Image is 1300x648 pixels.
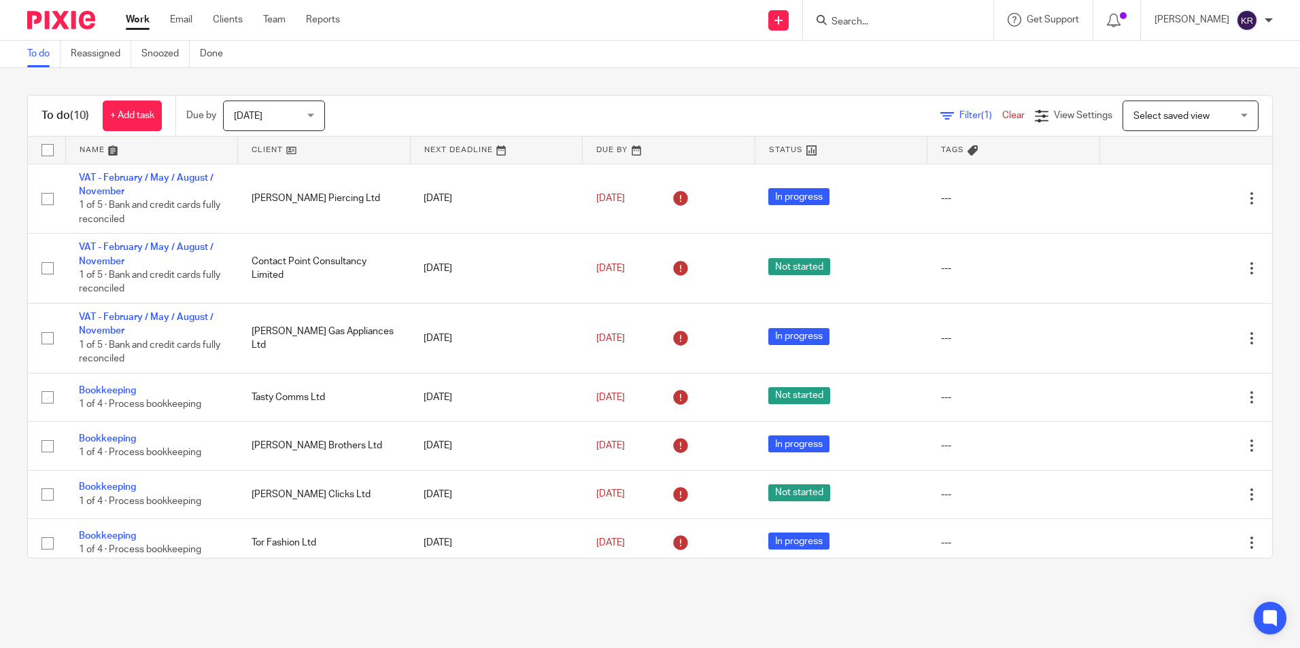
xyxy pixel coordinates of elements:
[596,490,625,499] span: [DATE]
[596,538,625,547] span: [DATE]
[79,242,213,266] a: VAT - February / May / August / November
[126,13,150,26] a: Work
[768,258,830,275] span: Not started
[410,373,583,421] td: [DATE]
[71,41,131,67] a: Reassigned
[1054,111,1112,120] span: View Settings
[941,391,1087,404] div: ---
[79,497,201,506] span: 1 of 4 · Process bookkeeping
[70,110,89,121] span: (10)
[941,439,1087,452] div: ---
[79,270,220,294] span: 1 of 5 · Bank and credit cards fully reconciled
[238,519,411,567] td: Tor Fashion Ltd
[79,545,201,554] span: 1 of 4 · Process bookkeeping
[79,448,201,458] span: 1 of 4 · Process bookkeeping
[410,304,583,374] td: [DATE]
[79,482,136,492] a: Bookkeeping
[238,304,411,374] td: [PERSON_NAME] Gas Appliances Ltd
[596,194,625,203] span: [DATE]
[596,393,625,402] span: [DATE]
[27,11,95,29] img: Pixie
[1133,111,1210,121] span: Select saved view
[238,470,411,518] td: [PERSON_NAME] Clicks Ltd
[79,531,136,541] a: Bookkeeping
[1002,111,1025,120] a: Clear
[41,109,89,123] h1: To do
[941,536,1087,550] div: ---
[186,109,216,122] p: Due by
[79,434,136,444] a: Bookkeeping
[1154,13,1229,26] p: [PERSON_NAME]
[768,533,829,550] span: In progress
[79,200,220,224] span: 1 of 5 · Bank and credit cards fully reconciled
[768,188,829,205] span: In progress
[79,312,213,336] a: VAT - February / May / August / November
[213,13,243,26] a: Clients
[238,234,411,304] td: Contact Point Consultancy Limited
[768,387,830,404] span: Not started
[170,13,192,26] a: Email
[410,164,583,234] td: [DATE]
[768,484,830,501] span: Not started
[941,331,1087,345] div: ---
[79,386,136,395] a: Bookkeeping
[200,41,233,67] a: Done
[410,519,583,567] td: [DATE]
[234,111,262,121] span: [DATE]
[959,111,1002,120] span: Filter
[768,328,829,345] span: In progress
[941,146,964,154] span: Tags
[981,111,992,120] span: (1)
[79,399,201,409] span: 1 of 4 · Process bookkeeping
[263,13,286,26] a: Team
[238,373,411,421] td: Tasty Comms Ltd
[596,264,625,273] span: [DATE]
[941,192,1087,205] div: ---
[941,488,1087,501] div: ---
[830,16,953,29] input: Search
[1027,15,1079,24] span: Get Support
[79,173,213,196] a: VAT - February / May / August / November
[238,422,411,470] td: [PERSON_NAME] Brothers Ltd
[238,164,411,234] td: [PERSON_NAME] Piercing Ltd
[410,470,583,518] td: [DATE]
[596,334,625,343] span: [DATE]
[768,435,829,452] span: In progress
[27,41,61,67] a: To do
[103,101,162,131] a: + Add task
[410,234,583,304] td: [DATE]
[79,340,220,364] span: 1 of 5 · Bank and credit cards fully reconciled
[596,441,625,450] span: [DATE]
[141,41,190,67] a: Snoozed
[410,422,583,470] td: [DATE]
[306,13,340,26] a: Reports
[941,262,1087,275] div: ---
[1236,10,1258,31] img: svg%3E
